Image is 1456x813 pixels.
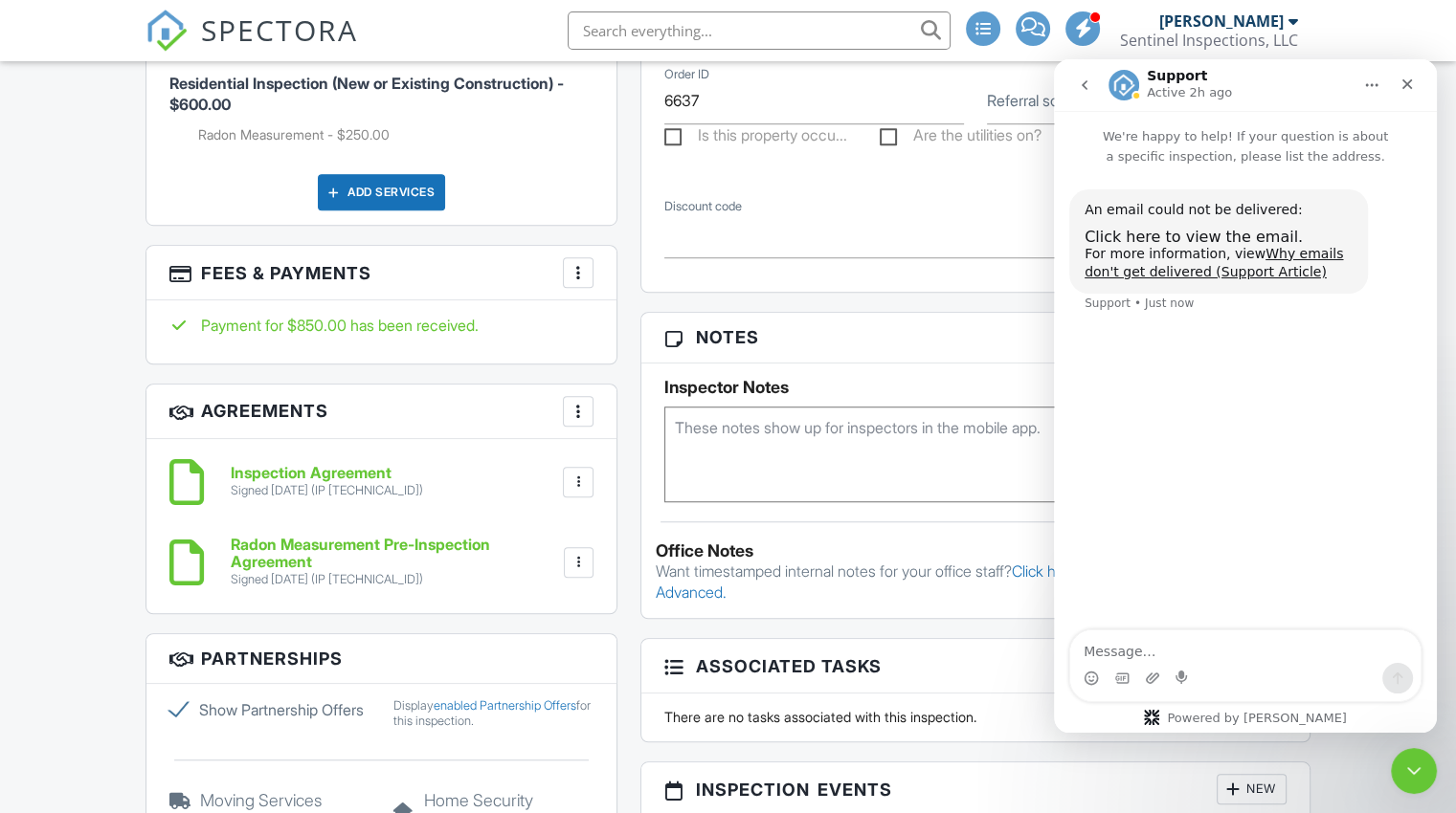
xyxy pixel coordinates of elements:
li: Service: Residential Inspection (New or Existing Construction) [169,38,594,159]
div: Signed [DATE] (IP [TECHNICAL_ID]) [231,572,560,587]
iframe: Intercom live chat [1054,59,1437,733]
h6: Inspection Agreement [231,465,423,482]
div: Display for this inspection. [393,698,594,729]
div: Office Notes [656,541,1295,560]
span: Events [818,777,892,802]
h5: Inspector Notes [664,378,1287,397]
label: Is this property occupied? [664,126,847,150]
h5: Moving Services [169,791,370,810]
div: New [1217,774,1287,804]
a: Click here to enable as part of Spectora Advanced. [656,561,1274,602]
span: Inspection [696,777,810,802]
div: Add Services [318,174,445,210]
span: Associated Tasks [696,653,882,679]
img: The Best Home Inspection Software - Spectora [146,10,188,52]
div: There are no tasks associated with this inspection. [653,708,1298,727]
input: Search everything... [568,11,951,50]
a: enabled Partnership Offers [434,698,576,713]
a: SPECTORA [146,26,358,66]
label: Are the utilities on? [880,126,1042,150]
iframe: Intercom live chat [1391,748,1437,794]
h3: Fees & Payments [146,246,616,300]
div: Payment for $850.00 has been received. [169,315,594,336]
a: Radon Measurement Pre-Inspection Agreement Signed [DATE] (IP [TECHNICAL_ID]) [231,537,560,587]
div: [PERSON_NAME] [1159,11,1284,31]
li: Add on: Radon Measurement [198,125,594,144]
div: Signed [DATE] (IP [TECHNICAL_ID]) [231,483,423,498]
label: Order ID [664,66,709,83]
span: Residential Inspection (New or Existing Construction) - $600.00 [169,74,564,114]
a: Inspection Agreement Signed [DATE] (IP [TECHNICAL_ID]) [231,465,423,498]
label: Show Partnership Offers [169,698,370,721]
span: SPECTORA [201,10,358,50]
label: Discount code [664,198,742,215]
div: Sentinel Inspections, LLC [1120,31,1298,50]
p: Want timestamped internal notes for your office staff? [656,560,1295,604]
h3: Agreements [146,385,616,439]
label: Referral source [987,90,1089,111]
h6: Radon Measurement Pre-Inspection Agreement [231,537,560,570]
h3: Notes [641,313,1310,363]
h3: Partnerships [146,634,616,684]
